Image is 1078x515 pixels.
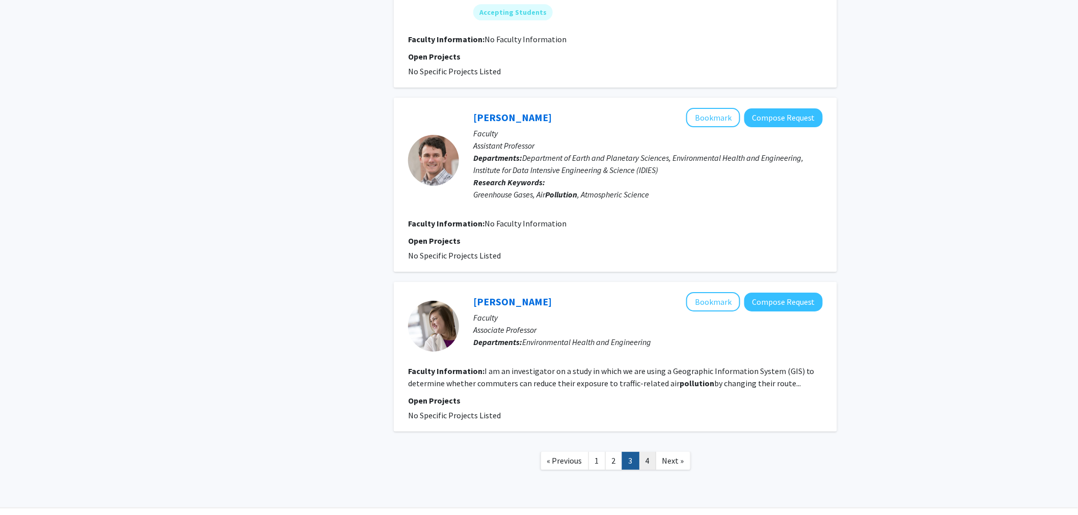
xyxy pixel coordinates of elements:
b: Research Keywords: [473,177,545,187]
div: Greenhouse Gases, Air , Atmospheric Science [473,188,823,201]
p: Open Projects [408,50,823,63]
p: Faculty [473,311,823,324]
span: No Specific Projects Listed [408,410,501,420]
button: Compose Request to Scot Miller [744,108,823,127]
a: [PERSON_NAME] [473,111,552,124]
fg-read-more: I am an investigator on a study in which we are using a Geographic Information System (GIS) to de... [408,366,815,388]
p: Associate Professor [473,324,823,336]
nav: Page navigation [394,442,837,483]
a: [PERSON_NAME] [473,295,552,308]
span: Next » [662,455,684,466]
b: pollution [680,378,714,388]
b: Faculty Information: [408,34,484,44]
a: 2 [605,452,623,470]
p: Faculty [473,127,823,139]
button: Compose Request to Kirsten Koehler [744,293,823,311]
span: No Specific Projects Listed [408,250,501,261]
span: No Faculty Information [484,218,567,228]
a: Previous [541,452,589,470]
span: No Faculty Information [484,34,567,44]
span: « Previous [547,455,582,466]
b: Faculty Information: [408,218,484,228]
a: 1 [588,452,606,470]
a: 4 [639,452,656,470]
b: Departments: [473,337,522,347]
span: Environmental Health and Engineering [522,337,651,347]
b: Departments: [473,153,522,163]
span: No Specific Projects Listed [408,66,501,76]
iframe: Chat [8,469,43,507]
button: Add Kirsten Koehler to Bookmarks [686,292,740,311]
span: Department of Earth and Planetary Sciences, Environmental Health and Engineering, Institute for D... [473,153,803,175]
b: Pollution [545,189,577,199]
a: 3 [622,452,639,470]
a: Next [656,452,691,470]
mat-chip: Accepting Students [473,4,553,20]
p: Open Projects [408,394,823,407]
p: Open Projects [408,235,823,247]
p: Assistant Professor [473,139,823,152]
button: Add Scot Miller to Bookmarks [686,108,740,127]
b: Faculty Information: [408,366,484,376]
